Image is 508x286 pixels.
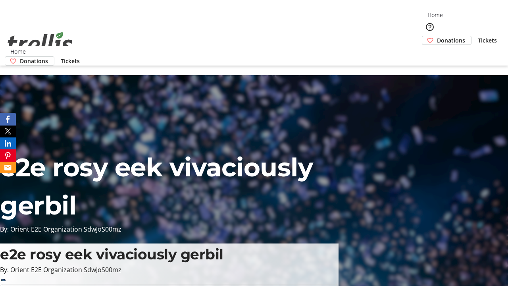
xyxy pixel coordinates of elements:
a: Donations [5,56,54,66]
button: Help [422,19,438,35]
button: Cart [422,45,438,61]
span: Donations [437,36,465,44]
span: Home [10,47,26,56]
a: Home [5,47,31,56]
a: Tickets [471,36,503,44]
img: Orient E2E Organization SdwJoS00mz's Logo [5,23,75,63]
span: Tickets [61,57,80,65]
a: Donations [422,36,471,45]
span: Tickets [478,36,497,44]
span: Donations [20,57,48,65]
a: Home [422,11,448,19]
span: Home [427,11,443,19]
a: Tickets [54,57,86,65]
